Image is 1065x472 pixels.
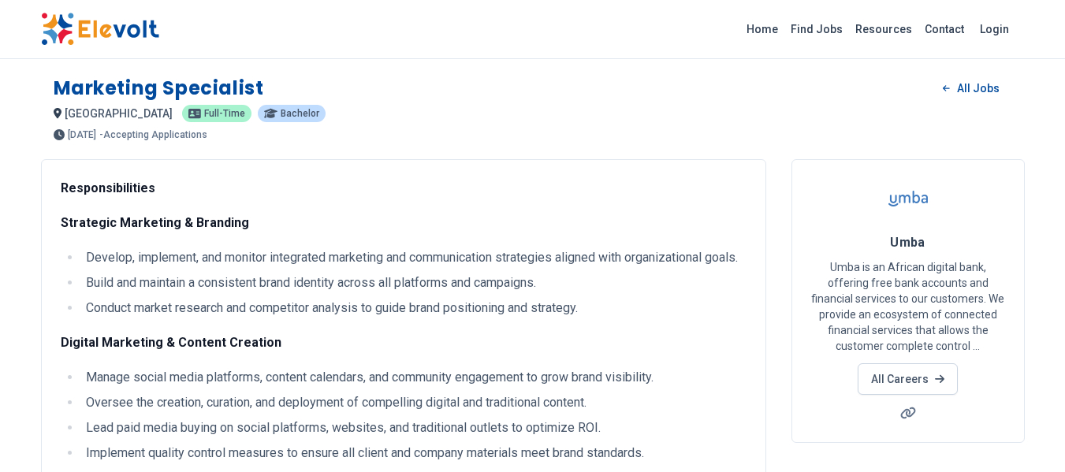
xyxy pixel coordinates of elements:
[784,17,849,42] a: Find Jobs
[81,368,747,387] li: Manage social media platforms, content calendars, and community engagement to grow brand visibility.
[888,179,928,218] img: Umba
[849,17,918,42] a: Resources
[54,76,264,101] h1: Marketing Specialist
[918,17,970,42] a: Contact
[204,109,245,118] span: Full-time
[41,13,159,46] img: Elevolt
[81,444,747,463] li: Implement quality control measures to ensure all client and company materials meet brand standards.
[61,215,249,230] strong: Strategic Marketing & Branding
[930,76,1011,100] a: All Jobs
[99,130,207,139] p: - Accepting Applications
[970,13,1018,45] a: Login
[81,418,747,437] li: Lead paid media buying on social platforms, websites, and traditional outlets to optimize ROI.
[811,259,1005,354] p: Umba is an African digital bank, offering free bank accounts and financial services to our custom...
[740,17,784,42] a: Home
[61,335,281,350] strong: Digital Marketing & Content Creation
[81,248,747,267] li: Develop, implement, and monitor integrated marketing and communication strategies aligned with or...
[68,130,96,139] span: [DATE]
[858,363,958,395] a: All Careers
[281,109,319,118] span: Bachelor
[61,180,155,195] strong: Responsibilities
[81,393,747,412] li: Oversee the creation, curation, and deployment of compelling digital and traditional content.
[81,273,747,292] li: Build and maintain a consistent brand identity across all platforms and campaigns.
[81,299,747,318] li: Conduct market research and competitor analysis to guide brand positioning and strategy.
[65,107,173,120] span: [GEOGRAPHIC_DATA]
[890,235,925,250] span: Umba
